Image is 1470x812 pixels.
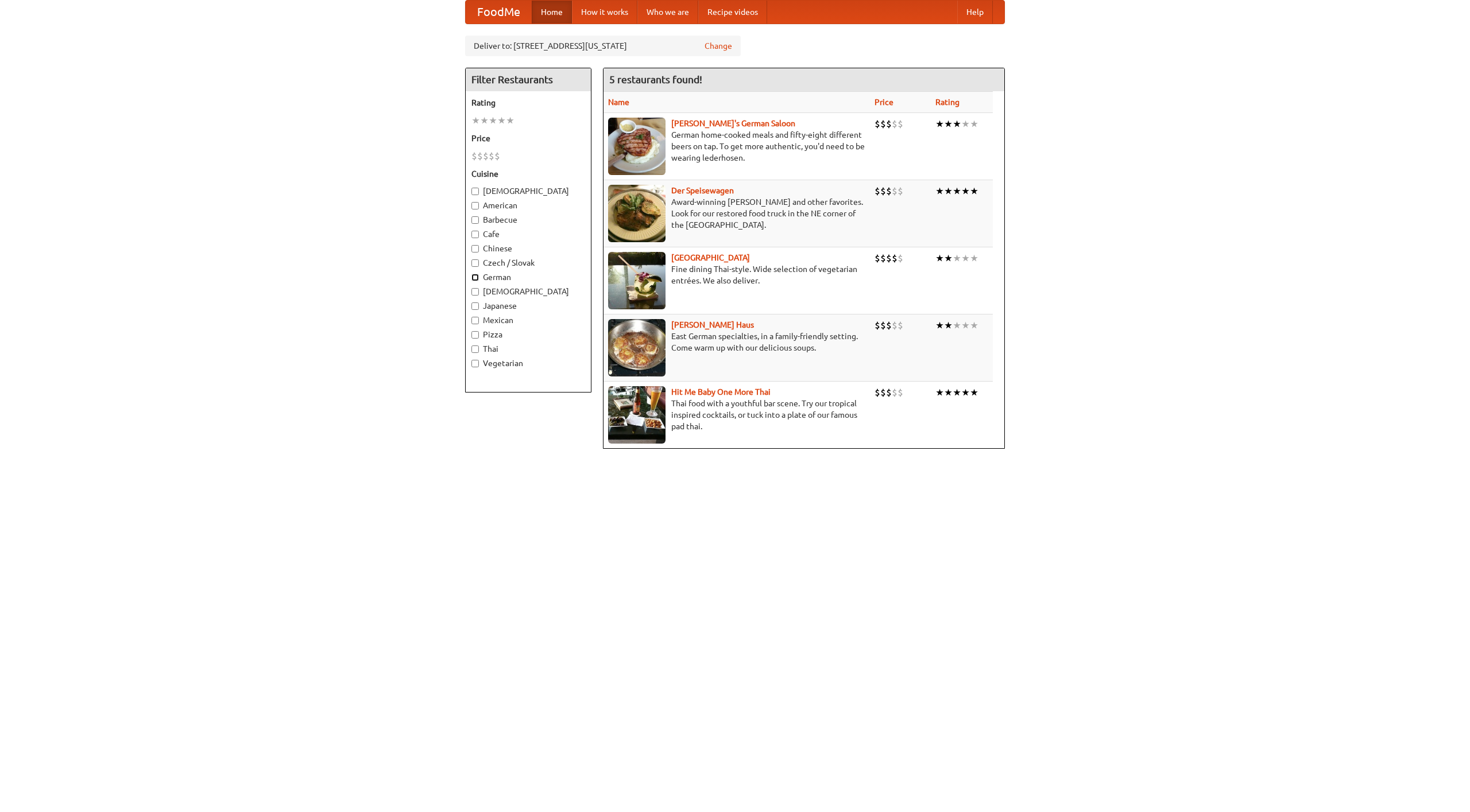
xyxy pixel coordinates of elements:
li: ★ [970,319,978,332]
a: How it works [572,1,637,24]
h5: Price [471,133,585,144]
li: $ [898,319,903,332]
h5: Cuisine [471,168,585,180]
p: Thai food with a youthful bar scene. Try our tropical inspired cocktails, or tuck into a plate of... [608,398,865,432]
label: Czech / Slovak [471,257,585,269]
a: [GEOGRAPHIC_DATA] [671,253,750,262]
li: ★ [935,252,944,265]
li: ★ [935,386,944,399]
li: ★ [961,319,970,332]
li: $ [898,118,903,130]
li: ★ [961,252,970,265]
li: ★ [961,185,970,197]
li: ★ [935,118,944,130]
a: Hit Me Baby One More Thai [671,387,771,397]
label: Vegetarian [471,358,585,369]
li: $ [875,118,880,130]
li: $ [875,319,880,332]
li: $ [886,118,892,130]
input: Vegetarian [471,360,479,367]
li: $ [886,252,892,265]
li: $ [875,386,880,399]
li: $ [892,386,898,399]
li: $ [898,386,903,399]
img: satay.jpg [608,252,666,309]
input: [DEMOGRAPHIC_DATA] [471,288,479,296]
li: ★ [953,386,961,399]
li: ★ [506,114,514,127]
li: ★ [489,114,497,127]
li: $ [892,252,898,265]
a: Change [705,40,732,52]
li: $ [880,118,886,130]
li: $ [886,386,892,399]
input: Thai [471,345,479,353]
li: $ [892,185,898,197]
p: German home-cooked meals and fifty-eight different beers on tap. To get more authentic, you'd nee... [608,129,865,164]
a: Help [957,1,993,24]
li: ★ [944,319,953,332]
li: $ [880,252,886,265]
li: ★ [944,252,953,265]
li: ★ [953,118,961,130]
li: $ [898,252,903,265]
li: ★ [497,114,506,127]
h5: Rating [471,97,585,108]
li: ★ [944,118,953,130]
label: American [471,200,585,211]
li: ★ [953,252,961,265]
img: speisewagen.jpg [608,185,666,242]
li: $ [880,185,886,197]
li: $ [471,150,477,162]
h4: Filter Restaurants [466,68,591,91]
label: [DEMOGRAPHIC_DATA] [471,286,585,297]
label: Thai [471,343,585,355]
li: $ [875,185,880,197]
label: Barbecue [471,214,585,226]
label: Pizza [471,329,585,340]
a: [PERSON_NAME]'s German Saloon [671,119,795,128]
li: ★ [961,118,970,130]
label: Cafe [471,228,585,240]
label: Chinese [471,243,585,254]
input: Czech / Slovak [471,259,479,267]
li: ★ [935,319,944,332]
div: Deliver to: [STREET_ADDRESS][US_STATE] [465,36,741,56]
li: $ [892,319,898,332]
li: ★ [970,118,978,130]
li: $ [880,319,886,332]
a: FoodMe [466,1,532,24]
li: ★ [480,114,489,127]
input: Japanese [471,302,479,310]
li: ★ [944,386,953,399]
li: $ [489,150,494,162]
ng-pluralize: 5 restaurants found! [609,74,702,85]
li: ★ [471,114,480,127]
label: Mexican [471,314,585,326]
li: $ [477,150,483,162]
li: ★ [970,185,978,197]
a: Der Speisewagen [671,186,734,195]
a: Price [875,98,893,107]
li: $ [886,319,892,332]
label: German [471,271,585,283]
li: $ [880,386,886,399]
li: ★ [970,252,978,265]
input: Pizza [471,331,479,339]
li: ★ [935,185,944,197]
p: East German specialties, in a family-friendly setting. Come warm up with our delicious soups. [608,331,865,353]
li: $ [886,185,892,197]
a: Home [532,1,572,24]
img: kohlhaus.jpg [608,319,666,376]
img: babythai.jpg [608,386,666,444]
a: Name [608,98,629,107]
b: [PERSON_NAME] Haus [671,320,754,329]
li: ★ [961,386,970,399]
li: ★ [944,185,953,197]
a: Rating [935,98,960,107]
label: [DEMOGRAPHIC_DATA] [471,185,585,197]
li: ★ [970,386,978,399]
